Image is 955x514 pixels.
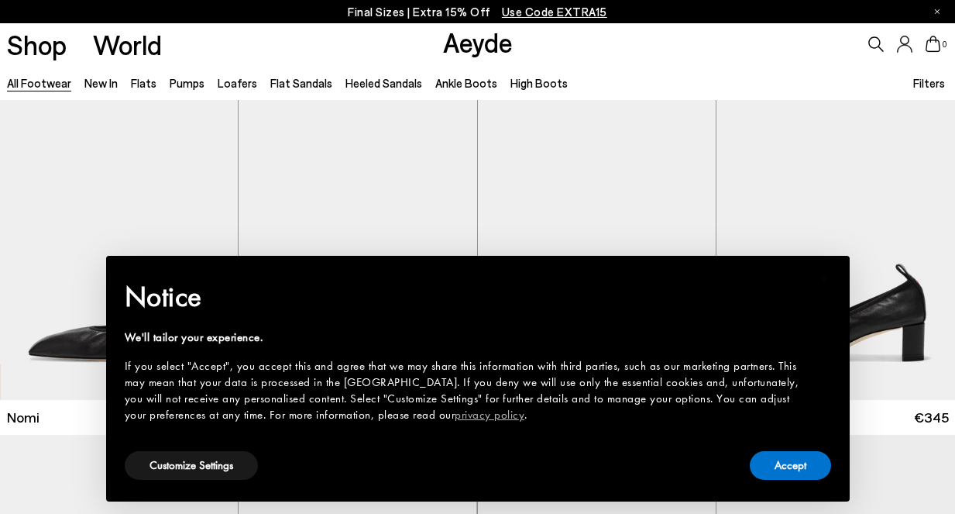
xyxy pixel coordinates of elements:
[345,76,422,90] a: Heeled Sandals
[443,26,513,58] a: Aeyde
[125,277,806,317] h2: Notice
[125,329,806,346] div: We'll tailor your experience.
[239,100,476,400] img: Nomi Ruched Flats
[750,451,831,480] button: Accept
[7,31,67,58] a: Shop
[93,31,162,58] a: World
[806,260,843,298] button: Close this notice
[941,40,949,49] span: 0
[914,408,949,427] span: €345
[455,407,524,423] a: privacy policy
[913,76,945,90] span: Filters
[125,451,258,480] button: Customize Settings
[435,76,497,90] a: Ankle Boots
[478,100,716,400] img: Nomi Ruched Flats
[131,76,156,90] a: Flats
[7,76,71,90] a: All Footwear
[125,358,806,423] div: If you select "Accept", you accept this and agree that we may share this information with third p...
[819,267,830,291] span: ×
[510,76,568,90] a: High Boots
[716,100,955,400] img: Narissa Ruched Pumps
[270,76,332,90] a: Flat Sandals
[502,5,607,19] span: Navigate to /collections/ss25-final-sizes
[218,76,257,90] a: Loafers
[84,76,118,90] a: New In
[7,408,40,427] span: Nomi
[348,2,607,22] p: Final Sizes | Extra 15% Off
[926,36,941,53] a: 0
[170,76,204,90] a: Pumps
